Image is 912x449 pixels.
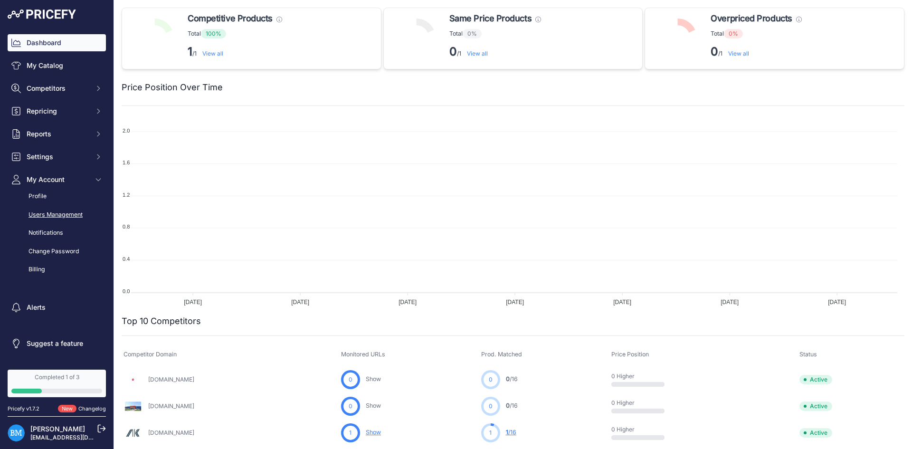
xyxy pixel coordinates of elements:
a: Notifications [8,225,106,241]
a: Show [366,429,381,436]
tspan: 0.0 [123,288,130,294]
a: Dashboard [8,34,106,51]
span: 0 [349,402,352,411]
span: Competitive Products [188,12,273,25]
strong: 0 [449,45,457,58]
span: Price Position [611,351,649,358]
span: Overpriced Products [711,12,792,25]
a: View all [728,50,749,57]
h2: Top 10 Competitors [122,315,201,328]
span: Same Price Products [449,12,532,25]
button: My Account [8,171,106,188]
a: Profile [8,188,106,205]
a: Billing [8,261,106,278]
button: Settings [8,148,106,165]
tspan: 0.4 [123,256,130,262]
div: Pricefy v1.7.2 [8,405,39,413]
span: Repricing [27,106,89,116]
a: [EMAIL_ADDRESS][DOMAIN_NAME] [30,434,130,441]
span: 100% [201,29,226,38]
span: Competitors [27,84,89,93]
tspan: 0.8 [123,224,130,229]
strong: 1 [188,45,192,58]
span: 0 [506,375,510,382]
p: Total [449,29,541,38]
tspan: [DATE] [828,299,846,306]
span: Monitored URLs [341,351,385,358]
span: Prod. Matched [481,351,522,358]
span: Reports [27,129,89,139]
span: Settings [27,152,89,162]
button: Competitors [8,80,106,97]
tspan: 1.6 [123,160,130,165]
span: 1 [489,429,492,437]
a: My Catalog [8,57,106,74]
span: Status [799,351,817,358]
span: Active [799,401,832,411]
tspan: [DATE] [613,299,631,306]
tspan: [DATE] [291,299,309,306]
a: 0/16 [506,402,518,409]
button: Reports [8,125,106,143]
span: 1 [506,429,508,436]
a: Completed 1 of 3 [8,370,106,397]
p: 0 Higher [611,373,672,380]
a: [DOMAIN_NAME] [148,402,194,410]
a: [DOMAIN_NAME] [148,429,194,436]
a: Suggest a feature [8,335,106,352]
span: My Account [27,175,89,184]
span: 0 [489,402,493,411]
a: Changelog [78,405,106,412]
span: 1 [349,429,351,437]
a: Show [366,402,381,409]
span: New [58,405,76,413]
a: [DOMAIN_NAME] [148,376,194,383]
span: 0 [489,375,493,384]
a: 0/16 [506,375,518,382]
div: Completed 1 of 3 [11,373,102,381]
button: Repricing [8,103,106,120]
a: Users Management [8,207,106,223]
a: Change Password [8,243,106,260]
span: 0% [463,29,482,38]
p: /1 [711,44,801,59]
nav: Sidebar [8,34,106,358]
a: [PERSON_NAME] [30,425,85,433]
a: View all [202,50,223,57]
p: /1 [449,44,541,59]
a: 1/16 [506,429,516,436]
p: 0 Higher [611,399,672,407]
span: 0 [349,375,352,384]
p: Total [188,29,282,38]
p: /1 [188,44,282,59]
p: Total [711,29,801,38]
strong: 0 [711,45,718,58]
tspan: [DATE] [721,299,739,306]
tspan: [DATE] [184,299,202,306]
p: 0 Higher [611,426,672,433]
tspan: 2.0 [123,128,130,134]
span: Competitor Domain [123,351,177,358]
span: Active [799,428,832,438]
tspan: 1.2 [123,192,130,198]
tspan: [DATE] [506,299,524,306]
a: Alerts [8,299,106,316]
span: 0% [724,29,743,38]
a: View all [467,50,488,57]
span: Active [799,375,832,384]
tspan: [DATE] [399,299,417,306]
img: Pricefy Logo [8,10,76,19]
span: 0 [506,402,510,409]
h2: Price Position Over Time [122,81,223,94]
a: Show [366,375,381,382]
